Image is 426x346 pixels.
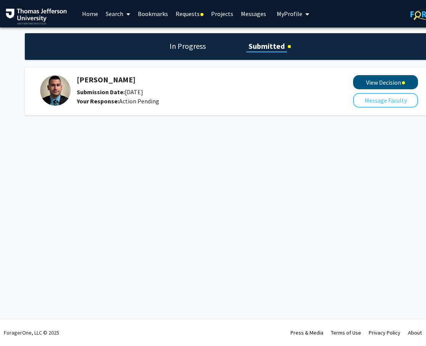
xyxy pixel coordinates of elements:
div: ForagerOne, LLC © 2025 [4,319,59,346]
button: View Decision [353,75,418,89]
a: Press & Media [290,329,323,336]
h1: In Progress [167,41,208,51]
div: [DATE] [77,87,313,97]
img: Thomas Jefferson University Logo [6,8,67,24]
span: My Profile [277,10,302,18]
img: Profile Picture [40,75,71,106]
div: Action Pending [77,97,313,106]
h5: [PERSON_NAME] [77,75,313,84]
a: Requests [172,0,207,27]
a: Home [78,0,102,27]
a: Messages [237,0,270,27]
a: Message Faculty [353,97,418,104]
iframe: Chat [6,312,32,340]
a: Projects [207,0,237,27]
a: About [408,329,422,336]
a: Terms of Use [331,329,361,336]
a: Privacy Policy [369,329,400,336]
button: Message Faculty [353,93,418,108]
b: Submission Date: [77,88,125,96]
a: Search [102,0,134,27]
h1: Submitted [246,41,287,51]
a: Bookmarks [134,0,172,27]
b: Your Response: [77,97,119,105]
